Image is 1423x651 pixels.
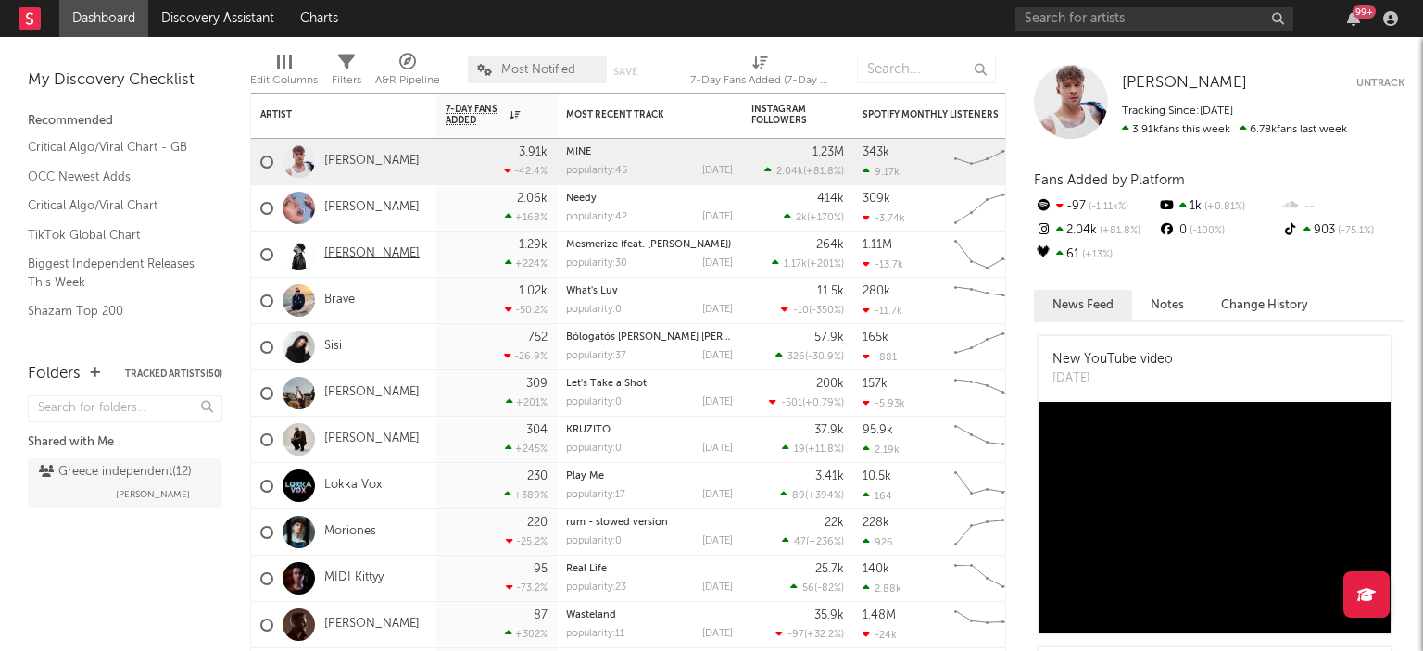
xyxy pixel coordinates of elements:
[566,305,622,315] div: popularity: 0
[566,258,627,269] div: popularity: 30
[566,564,607,574] a: Real Life
[332,46,361,100] div: Filters
[505,257,548,269] div: +224 %
[28,69,222,92] div: My Discovery Checklist
[1356,74,1404,93] button: Untrack
[1086,202,1128,212] span: -1.11k %
[690,69,829,92] div: 7-Day Fans Added (7-Day Fans Added)
[946,232,1029,278] svg: Chart title
[375,69,440,92] div: A&R Pipeline
[566,109,705,120] div: Most Recent Track
[946,417,1029,463] svg: Chart title
[1335,226,1374,236] span: -75.1 %
[566,166,627,176] div: popularity: 45
[702,258,733,269] div: [DATE]
[702,444,733,454] div: [DATE]
[28,254,204,292] a: Biggest Independent Releases This Week
[781,398,802,408] span: -501
[793,306,809,316] span: -10
[1122,124,1230,135] span: 3.91k fans this week
[946,556,1029,602] svg: Chart title
[505,304,548,316] div: -50.2 %
[527,470,548,482] div: 230
[125,369,222,379] button: Tracked Artists(50)
[702,397,733,407] div: [DATE]
[324,570,384,586] a: MIDI Kittyy
[1122,74,1247,93] a: [PERSON_NAME]
[863,424,893,436] div: 95.9k
[808,491,841,501] span: +394 %
[504,350,548,362] div: -26.9 %
[505,443,548,455] div: +245 %
[566,332,733,343] div: Bólogatós Anya Mondd Meg
[116,483,190,506] span: [PERSON_NAME]
[324,200,420,216] a: [PERSON_NAME]
[863,444,900,456] div: 2.19k
[566,444,622,454] div: popularity: 0
[780,489,844,501] div: ( )
[863,258,903,270] div: -13.7k
[28,432,222,454] div: Shared with Me
[506,535,548,547] div: -25.2 %
[1097,226,1140,236] span: +81.8 %
[534,609,548,621] div: 87
[1202,202,1245,212] span: +0.81 %
[1034,243,1157,267] div: 61
[1122,106,1233,117] span: Tracking Since: [DATE]
[857,56,996,83] input: Search...
[505,211,548,223] div: +168 %
[324,246,420,262] a: [PERSON_NAME]
[702,582,733,593] div: [DATE]
[863,212,905,224] div: -3.74k
[528,332,548,344] div: 752
[566,379,647,389] a: Let's Take a Shot
[504,489,548,501] div: +389 %
[787,630,804,640] span: -97
[863,146,889,158] div: 343k
[1157,194,1280,219] div: 1k
[39,461,192,483] div: Greece independent ( 12 )
[815,563,844,575] div: 25.7k
[566,425,611,435] a: KRUZITO
[863,517,889,529] div: 228k
[806,167,841,177] span: +81.8 %
[808,444,841,455] span: +11.8 %
[517,193,548,205] div: 2.06k
[825,517,844,529] div: 22k
[775,628,844,640] div: ( )
[28,167,204,187] a: OCC Newest Adds
[863,470,891,482] div: 10.5k
[784,259,807,269] span: 1.17k
[566,518,733,528] div: rum - slowed version
[1079,250,1113,260] span: +13 %
[946,324,1029,370] svg: Chart title
[526,378,548,390] div: 309
[1203,290,1327,320] button: Change History
[566,471,604,482] a: Play Me
[817,583,841,594] span: -82 %
[566,332,782,343] a: Bólogatós [PERSON_NAME] [PERSON_NAME]
[1034,219,1157,243] div: 2.04k
[566,490,625,500] div: popularity: 17
[863,378,888,390] div: 157k
[816,378,844,390] div: 200k
[792,491,805,501] span: 89
[702,490,733,500] div: [DATE]
[1034,173,1185,187] span: Fans Added by Platform
[519,285,548,297] div: 1.02k
[324,478,382,494] a: Lokka Vox
[324,617,420,632] a: [PERSON_NAME]
[863,490,892,502] div: 164
[863,285,890,297] div: 280k
[781,304,844,316] div: ( )
[794,444,805,455] span: 19
[810,259,841,269] span: +201 %
[1281,219,1404,243] div: 903
[566,425,733,435] div: KRUZITO
[28,110,222,132] div: Recommended
[1034,194,1157,219] div: -97
[28,363,81,385] div: Folders
[250,69,318,92] div: Edit Columns
[566,240,731,250] a: Mesmerize (feat. [PERSON_NAME])
[863,351,897,363] div: -881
